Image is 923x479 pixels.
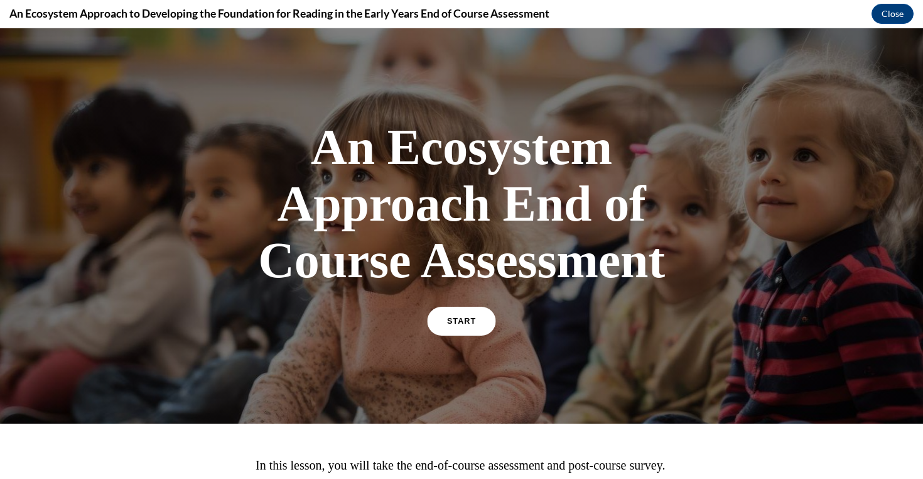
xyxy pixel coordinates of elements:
span: START [447,289,476,298]
a: START [427,278,495,307]
h4: An Ecosystem Approach to Developing the Foundation for Reading in the Early Years End of Course A... [9,6,549,21]
button: Close [872,4,914,24]
h1: An Ecosystem Approach End of Course Assessment [242,91,681,260]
